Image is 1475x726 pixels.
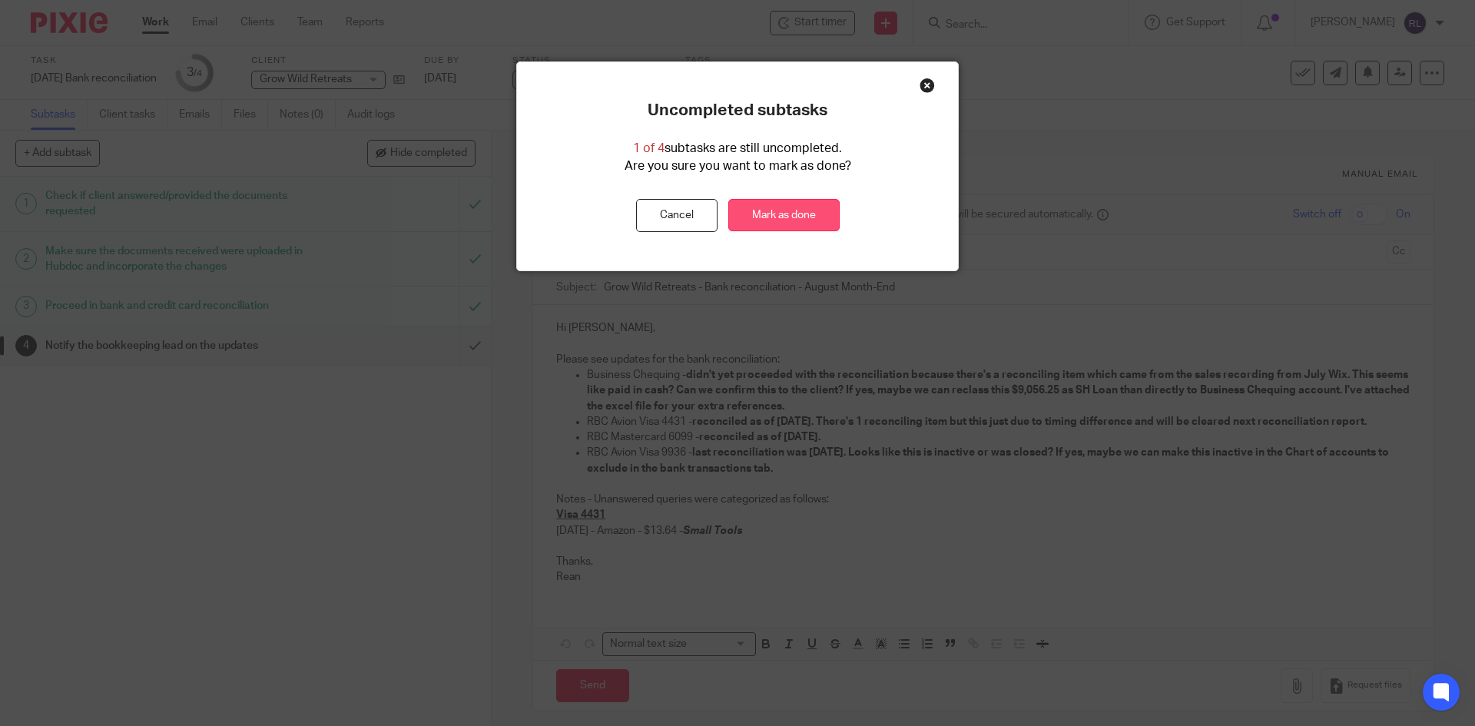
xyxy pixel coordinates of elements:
[636,199,718,232] button: Cancel
[648,101,827,121] p: Uncompleted subtasks
[920,78,935,93] div: Close this dialog window
[625,157,851,175] p: Are you sure you want to mark as done?
[633,142,665,154] span: 1 of 4
[728,199,840,232] a: Mark as done
[633,140,842,157] p: subtasks are still uncompleted.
